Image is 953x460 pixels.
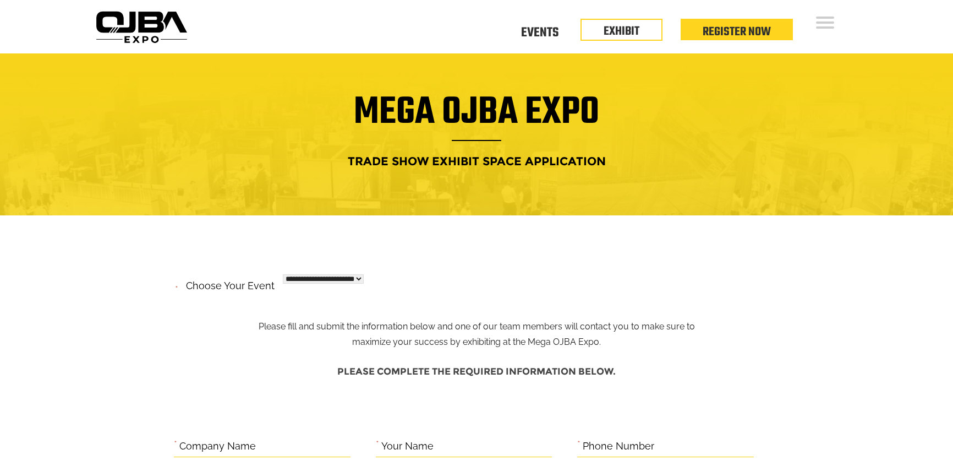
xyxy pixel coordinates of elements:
label: Your Name [381,438,434,455]
label: Phone Number [583,438,654,455]
h4: Please complete the required information below. [174,361,779,382]
a: Register Now [703,23,771,41]
h1: Mega OJBA Expo [100,97,853,141]
label: Choose your event [179,270,275,295]
h4: Trade Show Exhibit Space Application [100,151,853,171]
label: Company Name [179,438,256,455]
a: EXHIBIT [604,22,639,41]
p: Please fill and submit the information below and one of our team members will contact you to make... [250,277,704,350]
